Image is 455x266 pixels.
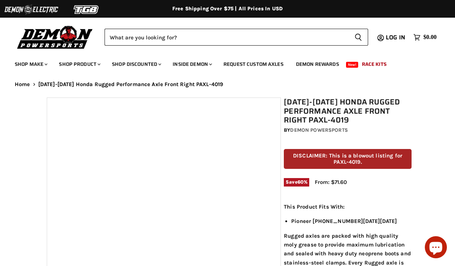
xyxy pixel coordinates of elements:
span: Log in [386,33,405,42]
a: Shop Discounted [106,57,166,72]
p: DISCLAIMER: This is a blowout listing for PAXL-4019. [284,149,412,169]
ul: Main menu [9,54,435,72]
span: 60 [297,179,304,185]
span: [DATE]-[DATE] Honda Rugged Performance Axle Front Right PAXL-4019 [38,81,223,88]
form: Product [105,29,368,46]
li: Pioneer [PHONE_NUMBER][DATE][DATE] [291,217,412,226]
span: New! [346,62,359,68]
div: by [284,126,412,134]
img: Demon Powersports [15,24,95,50]
a: Log in [382,34,410,41]
a: Inside Demon [167,57,216,72]
a: Shop Make [9,57,52,72]
span: From: $71.60 [315,179,347,185]
a: Shop Product [53,57,105,72]
a: Request Custom Axles [218,57,289,72]
a: $0.00 [410,32,440,43]
img: TGB Logo 2 [59,3,114,17]
input: Search [105,29,349,46]
span: $0.00 [423,34,437,41]
a: Demon Powersports [290,127,348,133]
inbox-online-store-chat: Shopify online store chat [423,236,449,260]
a: Demon Rewards [290,57,345,72]
img: Demon Electric Logo 2 [4,3,59,17]
h1: [DATE]-[DATE] Honda Rugged Performance Axle Front Right PAXL-4019 [284,97,412,125]
button: Search [349,29,368,46]
a: Race Kits [356,57,392,72]
p: This Product Fits With: [284,202,412,211]
a: Home [15,81,30,88]
span: Save % [284,178,309,186]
